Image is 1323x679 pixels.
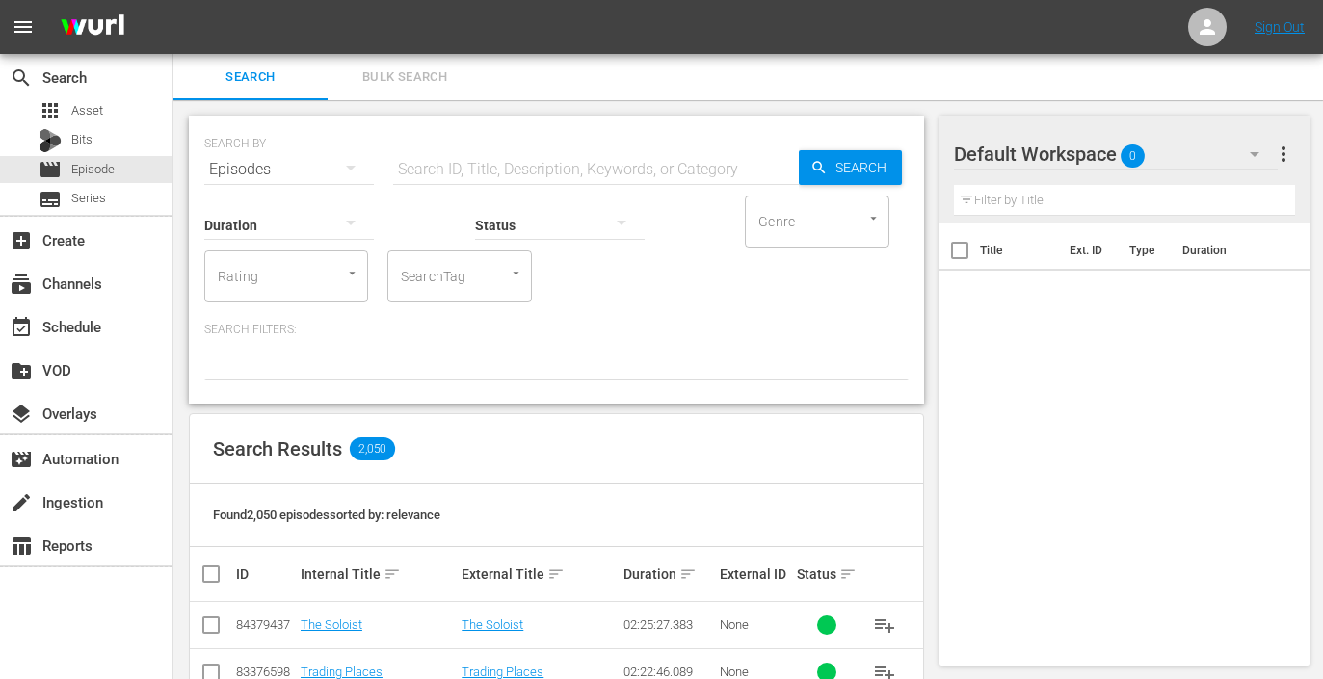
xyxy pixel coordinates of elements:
span: 0 [1121,136,1145,176]
div: 02:22:46.089 [623,665,714,679]
div: External ID [720,566,791,582]
a: The Soloist [462,617,523,632]
div: None [720,617,791,632]
span: 2,050 [350,437,395,460]
span: Automation [10,448,33,471]
div: Default Workspace [954,127,1278,181]
button: playlist_add [861,602,908,648]
span: Search [828,150,902,185]
div: Status [797,562,856,586]
p: Search Filters: [204,322,909,338]
span: Overlays [10,403,33,426]
div: Episodes [204,143,374,196]
div: Duration [623,562,714,586]
button: Search [799,150,902,185]
span: more_vert [1272,143,1295,166]
span: sort [679,565,697,583]
th: Title [980,223,1058,277]
span: Create [10,229,33,252]
div: Bits [39,129,62,152]
span: Search Results [213,437,342,460]
div: External Title [462,562,617,586]
span: sort [547,565,565,583]
th: Ext. ID [1058,223,1119,277]
a: Sign Out [1255,19,1305,35]
span: Schedule [10,316,33,339]
button: more_vert [1272,131,1295,177]
span: playlist_add [873,614,896,637]
th: Type [1118,223,1171,277]
span: Bits [71,130,93,149]
span: sort [839,565,857,583]
span: Episode [71,160,115,179]
span: Bulk Search [339,66,470,89]
span: Reports [10,535,33,558]
a: The Soloist [301,617,362,632]
a: Trading Places [301,665,383,679]
div: 02:25:27.383 [623,617,714,632]
span: Ingestion [10,491,33,514]
span: Search [10,66,33,90]
span: Found 2,050 episodes sorted by: relevance [213,508,440,522]
span: Episode [39,158,62,181]
span: VOD [10,359,33,382]
button: Open [864,209,883,227]
span: Series [71,189,106,208]
span: Search [185,66,316,89]
div: 83376598 [236,665,295,679]
th: Duration [1171,223,1286,277]
span: menu [12,15,35,39]
span: sort [384,565,401,583]
span: Asset [39,99,62,122]
img: ans4CAIJ8jUAAAAAAAAAAAAAAAAAAAAAAAAgQb4GAAAAAAAAAAAAAAAAAAAAAAAAJMjXAAAAAAAAAAAAAAAAAAAAAAAAgAT5G... [46,5,139,50]
div: 84379437 [236,617,295,632]
span: Asset [71,101,103,120]
button: Open [507,264,525,282]
div: None [720,665,791,679]
div: ID [236,566,295,582]
div: Internal Title [301,562,456,586]
span: Channels [10,273,33,296]
a: Trading Places [462,665,543,679]
span: Series [39,188,62,211]
button: Open [343,264,361,282]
